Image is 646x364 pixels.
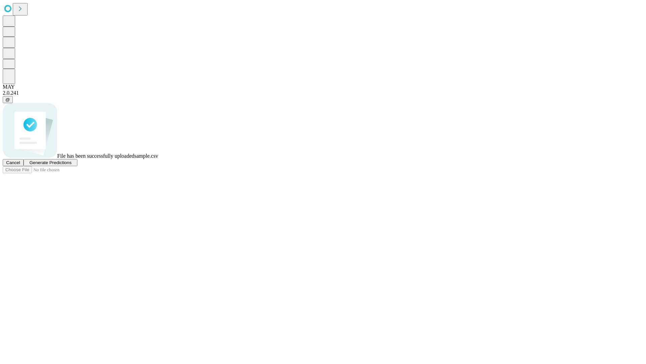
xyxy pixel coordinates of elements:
span: @ [5,97,10,102]
button: Generate Predictions [24,159,77,166]
span: Generate Predictions [29,160,71,165]
span: File has been successfully uploaded [57,153,134,159]
span: Cancel [6,160,20,165]
div: MAY [3,84,643,90]
div: 2.0.241 [3,90,643,96]
button: @ [3,96,13,103]
button: Cancel [3,159,24,166]
span: sample.csv [134,153,158,159]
